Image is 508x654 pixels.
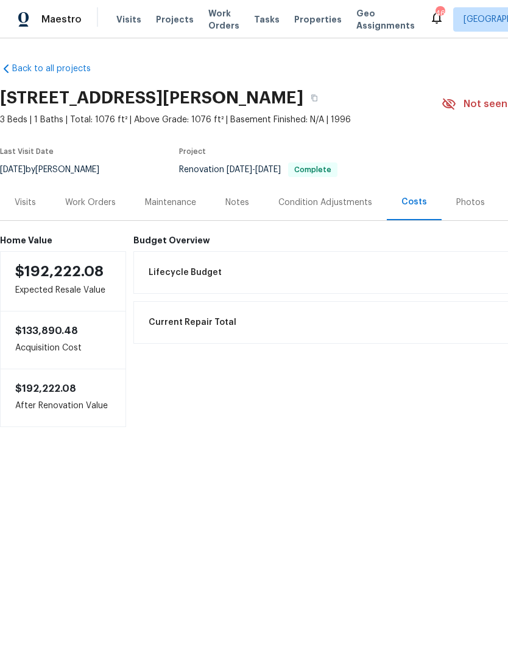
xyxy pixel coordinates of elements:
div: Condition Adjustments [278,197,372,209]
span: $192,222.08 [15,264,104,279]
div: Visits [15,197,36,209]
div: Maintenance [145,197,196,209]
div: Work Orders [65,197,116,209]
span: Lifecycle Budget [149,266,222,279]
span: - [227,165,281,174]
span: Projects [156,13,194,26]
div: 46 [436,7,444,19]
div: Photos [456,197,485,209]
span: Maestro [41,13,82,26]
button: Copy Address [303,87,325,109]
span: $133,890.48 [15,326,78,336]
span: [DATE] [227,165,252,174]
span: Renovation [179,165,337,174]
span: Tasks [254,15,280,24]
span: Current Repair Total [149,316,236,329]
span: Properties [294,13,342,26]
span: Geo Assignments [356,7,415,32]
span: Project [179,148,206,155]
span: $192,222.08 [15,384,76,394]
span: Visits [116,13,141,26]
div: Notes [225,197,249,209]
span: [DATE] [255,165,281,174]
span: Complete [289,166,336,173]
div: Costs [401,196,427,208]
span: Work Orders [208,7,239,32]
